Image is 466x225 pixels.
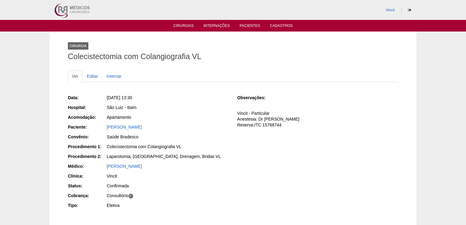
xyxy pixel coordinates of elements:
[103,70,125,82] a: Internar
[173,24,194,30] a: Cirurgias
[107,183,229,189] div: Confirmada
[107,193,229,199] div: Consultório
[68,144,106,150] div: Procedimento 1:
[270,24,293,30] a: Cadastros
[68,202,106,208] div: Tipo:
[68,193,106,199] div: Cobrança:
[408,8,411,12] i: Sair
[107,164,142,169] a: [PERSON_NAME]
[68,104,106,111] div: Hospital:
[68,53,398,60] h1: Colecistectomia com Colangiografia VL
[68,173,106,179] div: Clínica:
[68,183,106,189] div: Status:
[107,173,229,179] div: Vincit
[107,153,229,159] div: Laparotomia, [GEOGRAPHIC_DATA], Drenagem, Bridas VL
[83,70,102,82] a: Editar
[107,104,229,111] div: São Luiz - Itaim
[68,124,106,130] div: Paciente:
[128,193,134,199] span: C
[68,163,106,169] div: Médico:
[237,111,398,128] p: Vincit - Particular Anestesia: Dr [PERSON_NAME] Reserva:ITC 15768744
[107,95,132,100] span: [DATE] 13:30
[68,153,106,159] div: Procedimento 2:
[107,144,229,150] div: Colecistectomia com Colangiografia VL
[107,114,229,120] div: Apartamento
[107,202,229,208] div: Eletiva
[237,95,276,101] div: Observações:
[68,95,106,101] div: Data:
[240,24,260,30] a: Pacientes
[68,134,106,140] div: Convênio:
[68,42,88,50] div: Cirurgia
[107,125,142,129] a: [PERSON_NAME]
[68,70,82,82] a: Ver
[386,8,395,12] a: Vincit
[68,114,106,120] div: Acomodação:
[107,134,229,140] div: Saúde Bradesco
[203,24,230,30] a: Internações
